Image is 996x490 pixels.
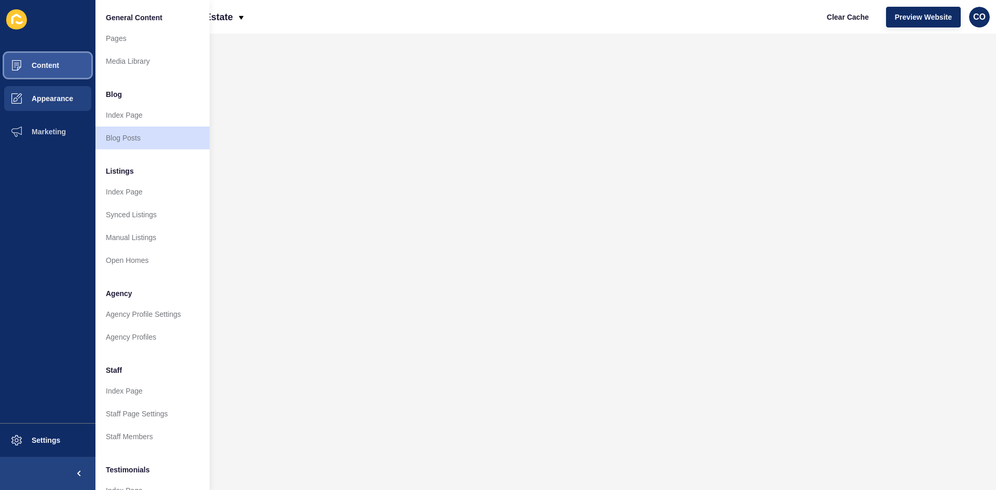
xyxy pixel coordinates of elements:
a: Open Homes [95,249,210,272]
span: Staff [106,365,122,375]
a: Index Page [95,180,210,203]
span: CO [973,12,986,22]
a: Manual Listings [95,226,210,249]
a: Media Library [95,50,210,73]
span: Listings [106,166,134,176]
a: Synced Listings [95,203,210,226]
button: Preview Website [886,7,961,27]
span: General Content [106,12,162,23]
a: Agency Profile Settings [95,303,210,326]
a: Agency Profiles [95,326,210,348]
span: Clear Cache [827,12,869,22]
a: Staff Members [95,425,210,448]
a: Blog Posts [95,127,210,149]
span: Testimonials [106,465,150,475]
a: Index Page [95,104,210,127]
a: Staff Page Settings [95,402,210,425]
button: Clear Cache [818,7,878,27]
span: Agency [106,288,132,299]
span: Preview Website [895,12,952,22]
span: Blog [106,89,122,100]
a: Pages [95,27,210,50]
a: Index Page [95,380,210,402]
